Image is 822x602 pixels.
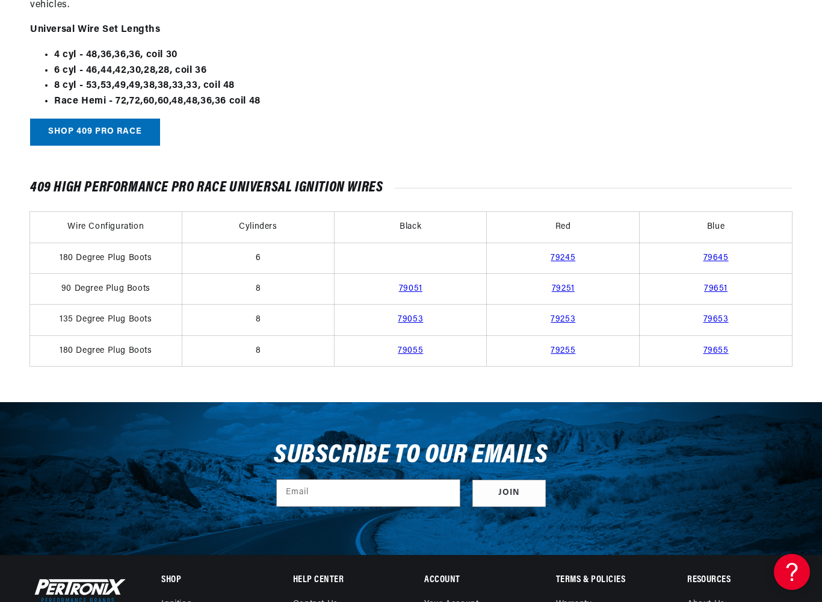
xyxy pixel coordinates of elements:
td: Black [335,212,487,243]
a: 79253 [551,315,575,324]
td: 90 Degree Plug Boots [30,273,182,304]
strong: Race Hemi - 72,72,60,60,48,48,36,36 coil 48 [54,96,261,106]
td: Wire Configuration [30,212,182,243]
h3: Subscribe to our emails [274,444,548,467]
td: 6 [182,243,334,273]
strong: 8 cyl - 53,53,49,49,38,38,33,33, coil 48 [54,81,235,90]
td: 180 Degree Plug Boots [30,243,182,273]
button: Subscribe [472,480,546,507]
a: 79245 [551,253,575,262]
a: 79251 [552,284,575,293]
a: 79051 [399,284,422,293]
a: 79055 [398,346,423,355]
input: Email [277,480,460,506]
td: Blue [640,212,792,243]
h2: 409 High Performance Pro Race Universal Ignition Wires [30,182,792,194]
a: 79255 [551,346,575,355]
td: 180 Degree Plug Boots [30,335,182,366]
strong: 6 cyl - 46,44,42,30,28,28, coil 36 [54,66,206,75]
a: 79053 [398,315,423,324]
strong: 4 cyl - 48,36,36,36, coil 30 [54,50,178,60]
td: Red [487,212,640,243]
td: 8 [182,305,334,335]
td: Cylinders [182,212,334,243]
a: 79645 [703,253,729,262]
a: 79655 [703,346,729,355]
strong: Universal Wire Set Lengths [30,25,161,34]
a: 79653 [703,315,729,324]
a: 79651 [704,284,728,293]
td: 135 Degree Plug Boots [30,305,182,335]
a: Shop 409 Pro Race [30,119,160,146]
td: 8 [182,273,334,304]
td: 8 [182,335,334,366]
